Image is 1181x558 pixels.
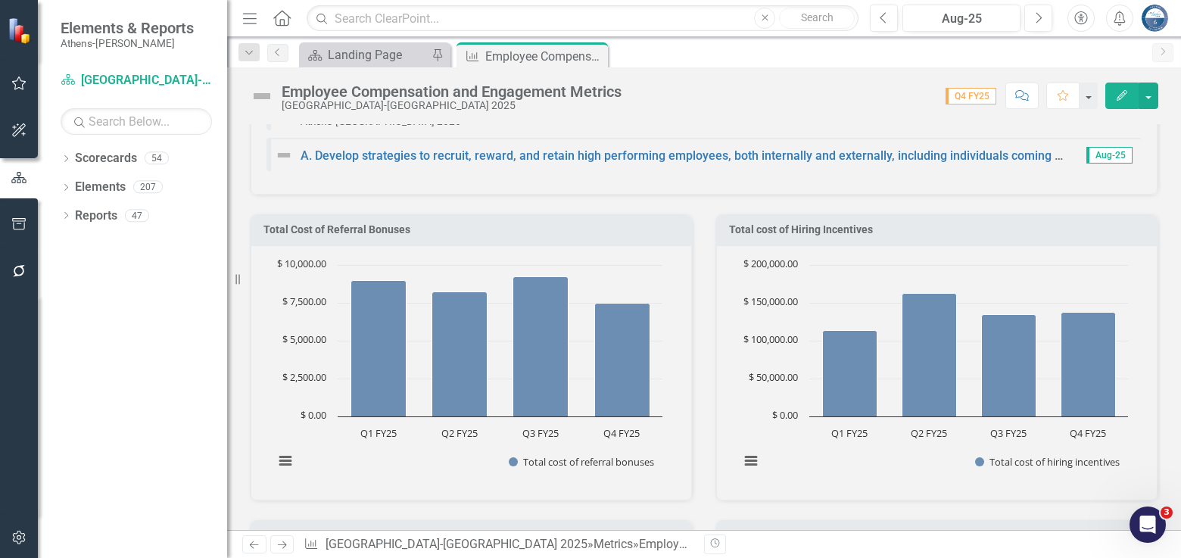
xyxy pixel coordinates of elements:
[282,83,622,100] div: Employee Compensation and Engagement Metrics
[432,291,488,416] path: Q2 FY25, 8,250. Total cost of referral bonuses .
[266,257,676,485] div: Chart. Highcharts interactive chart.
[772,408,798,422] text: $ 0.00
[594,537,633,551] a: Metrics
[831,426,868,440] text: Q1 FY25
[125,209,149,222] div: 47
[823,330,877,416] path: Q1 FY25, 113,500. Total cost of hiring incentives .
[351,280,407,416] path: Q1 FY25, 9,000. Total cost of referral bonuses .
[743,332,798,346] text: $ 100,000.00
[61,72,212,89] a: [GEOGRAPHIC_DATA]-[GEOGRAPHIC_DATA] 2025
[145,152,169,165] div: 54
[326,537,587,551] a: [GEOGRAPHIC_DATA]-[GEOGRAPHIC_DATA] 2025
[282,100,622,111] div: [GEOGRAPHIC_DATA]-[GEOGRAPHIC_DATA] 2025
[902,5,1021,32] button: Aug-25
[360,426,397,440] text: Q1 FY25
[61,108,212,135] input: Search Below...
[133,181,163,194] div: 207
[307,5,858,32] input: Search ClearPoint...
[75,179,126,196] a: Elements
[282,332,326,346] text: $ 5,000.00
[779,8,855,29] button: Search
[8,17,34,44] img: ClearPoint Strategy
[328,45,428,64] div: Landing Page
[263,530,684,541] h3: Line 2
[732,257,1136,485] svg: Interactive chart
[61,19,194,37] span: Elements & Reports
[990,426,1027,440] text: Q3 FY25
[61,37,194,49] small: Athens-[PERSON_NAME]
[75,150,137,167] a: Scorecards
[729,530,1150,541] h3: Line 4
[275,450,296,472] button: View chart menu, Chart
[277,257,326,270] text: $ 10,000.00
[282,295,326,308] text: $ 7,500.00
[1130,507,1166,543] iframe: Intercom live chat
[975,455,1121,469] button: Show Total cost of hiring incentives
[250,84,274,108] img: Not Defined
[1161,507,1173,519] span: 3
[301,408,326,422] text: $ 0.00
[304,536,693,553] div: » »
[801,11,834,23] span: Search
[740,450,762,472] button: View chart menu, Chart
[75,207,117,225] a: Reports
[595,303,650,416] path: Q4 FY25, 7,500. Total cost of referral bonuses .
[1141,5,1168,32] img: Andy Minish
[911,426,947,440] text: Q2 FY25
[603,426,640,440] text: Q4 FY25
[266,257,670,485] svg: Interactive chart
[749,370,798,384] text: $ 50,000.00
[513,276,569,416] path: Q3 FY25, 9,250. Total cost of referral bonuses .
[1061,312,1116,416] path: Q4 FY25, 137,500. Total cost of hiring incentives .
[902,293,957,416] path: Q2 FY25, 163,000. Total cost of hiring incentives .
[282,370,326,384] text: $ 2,500.00
[732,257,1142,485] div: Chart. Highcharts interactive chart.
[263,224,684,235] h3: Total Cost of Referral Bonuses
[509,455,656,469] button: Show Total cost of referral bonuses
[729,224,1150,235] h3: Total cost of Hiring Incentives
[946,88,996,104] span: Q4 FY25
[639,537,908,551] div: Employee Compensation and Engagement Metrics
[1086,147,1133,164] span: Aug-25
[441,426,478,440] text: Q2 FY25
[522,426,559,440] text: Q3 FY25
[485,47,604,66] div: Employee Compensation and Engagement Metrics
[982,314,1036,416] path: Q3 FY25, 135,000. Total cost of hiring incentives .
[743,295,798,308] text: $ 150,000.00
[743,257,798,270] text: $ 200,000.00
[1070,426,1106,440] text: Q4 FY25
[908,10,1015,28] div: Aug-25
[303,45,428,64] a: Landing Page
[275,146,293,164] img: Not Defined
